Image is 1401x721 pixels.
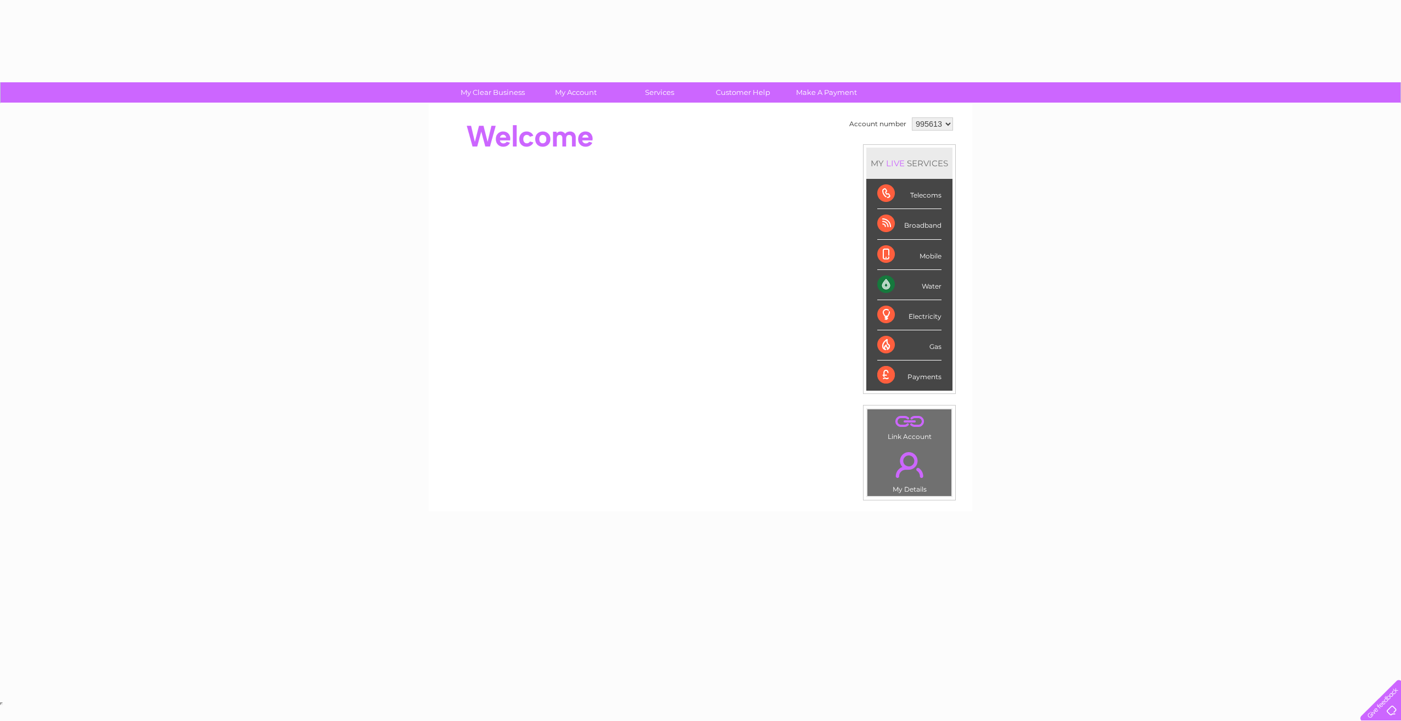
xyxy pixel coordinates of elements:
[870,446,949,484] a: .
[614,82,705,103] a: Services
[867,409,952,443] td: Link Account
[877,240,942,270] div: Mobile
[877,330,942,360] div: Gas
[877,300,942,330] div: Electricity
[781,82,872,103] a: Make A Payment
[866,148,952,179] div: MY SERVICES
[870,412,949,431] a: .
[447,82,538,103] a: My Clear Business
[698,82,788,103] a: Customer Help
[877,360,942,390] div: Payments
[877,179,942,209] div: Telecoms
[531,82,621,103] a: My Account
[847,115,909,133] td: Account number
[877,270,942,300] div: Water
[867,443,952,497] td: My Details
[877,209,942,239] div: Broadband
[884,158,907,168] div: LIVE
